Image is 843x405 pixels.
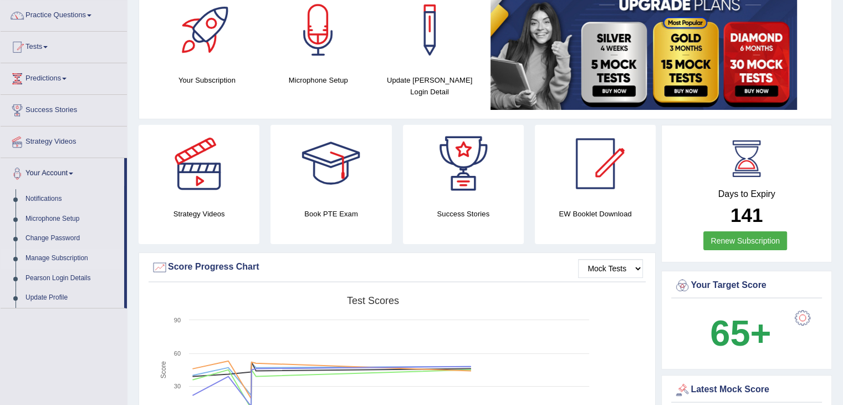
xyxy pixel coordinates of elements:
a: Change Password [21,229,124,249]
a: Success Stories [1,95,127,123]
a: Update Profile [21,288,124,308]
h4: Success Stories [403,208,524,220]
div: Score Progress Chart [151,259,643,276]
div: Your Target Score [674,277,819,294]
text: 90 [174,317,181,323]
a: Renew Subscription [703,231,787,250]
tspan: Test scores [347,295,399,306]
b: 65+ [710,313,771,353]
text: 60 [174,350,181,357]
a: Microphone Setup [21,209,124,229]
a: Notifications [21,189,124,209]
a: Predictions [1,63,127,91]
h4: Days to Expiry [674,189,819,199]
h4: Book PTE Exam [270,208,391,220]
a: Strategy Videos [1,126,127,154]
b: 141 [730,204,763,226]
text: 30 [174,383,181,389]
div: Latest Mock Score [674,382,819,398]
a: Manage Subscription [21,249,124,269]
h4: EW Booklet Download [535,208,656,220]
a: Tests [1,32,127,59]
a: Pearson Login Details [21,269,124,288]
h4: Update [PERSON_NAME] Login Detail [380,74,480,98]
h4: Microphone Setup [268,74,369,86]
h4: Your Subscription [157,74,257,86]
h4: Strategy Videos [139,208,259,220]
tspan: Score [160,361,167,379]
a: Your Account [1,158,124,186]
